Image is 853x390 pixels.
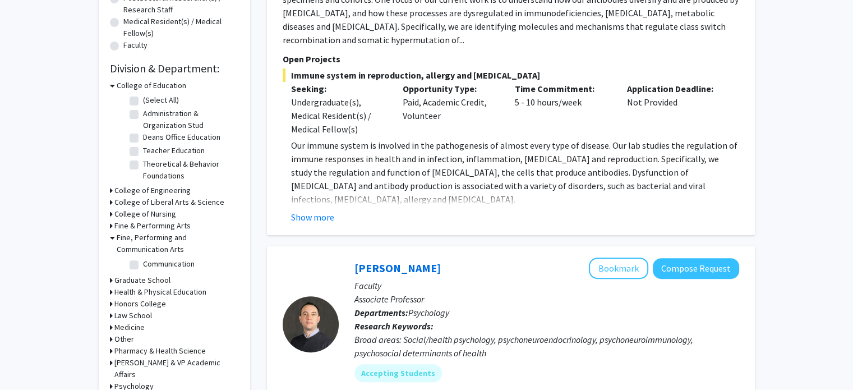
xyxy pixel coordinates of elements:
[408,307,449,318] span: Psychology
[114,286,206,298] h3: Health & Physical Education
[283,68,739,82] span: Immune system in reproduction, allergy and [MEDICAL_DATA]
[123,39,147,51] label: Faculty
[114,322,145,333] h3: Medicine
[143,94,179,106] label: (Select All)
[114,345,206,357] h3: Pharmacy & Health Science
[619,82,731,136] div: Not Provided
[627,82,722,95] p: Application Deadline:
[291,210,334,224] button: Show more
[114,185,191,196] h3: College of Engineering
[117,80,186,91] h3: College of Education
[110,62,239,75] h2: Division & Department:
[354,279,739,292] p: Faculty
[114,196,224,208] h3: College of Liberal Arts & Science
[515,82,610,95] p: Time Commitment:
[291,82,386,95] p: Seeking:
[394,82,506,136] div: Paid, Academic Credit, Volunteer
[114,333,134,345] h3: Other
[354,307,408,318] b: Departments:
[114,357,239,380] h3: [PERSON_NAME] & VP Academic Affairs
[653,258,739,279] button: Compose Request to Samuele Zilioli
[354,261,441,275] a: [PERSON_NAME]
[354,364,442,382] mat-chip: Accepting Students
[354,333,739,360] div: Broad areas: Social/health psychology, psychoneuroendocrinology, psychoneuroimmunology, psychosoc...
[114,208,176,220] h3: College of Nursing
[123,16,239,39] label: Medical Resident(s) / Medical Fellow(s)
[143,131,220,143] label: Deans Office Education
[143,158,236,182] label: Theoretical & Behavior Foundations
[114,274,170,286] h3: Graduate School
[283,52,739,66] p: Open Projects
[114,220,191,232] h3: Fine & Performing Arts
[291,95,386,136] div: Undergraduate(s), Medical Resident(s) / Medical Fellow(s)
[8,339,48,382] iframe: Chat
[143,108,236,131] label: Administration & Organization Stud
[114,310,152,322] h3: Law School
[354,320,434,332] b: Research Keywords:
[114,298,166,310] h3: Honors College
[354,292,739,306] p: Associate Professor
[589,258,648,279] button: Add Samuele Zilioli to Bookmarks
[291,140,737,205] span: Our immune system is involved in the pathogenesis of almost every type of disease. Our lab studie...
[143,145,205,157] label: Teacher Education
[143,258,195,270] label: Communication
[403,82,498,95] p: Opportunity Type:
[117,232,239,255] h3: Fine, Performing and Communication Arts
[506,82,619,136] div: 5 - 10 hours/week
